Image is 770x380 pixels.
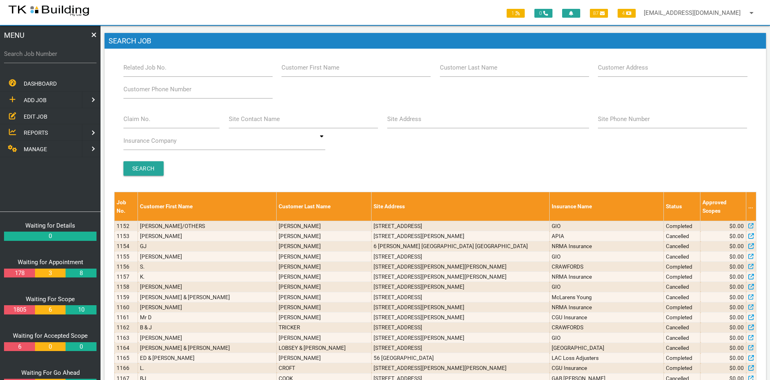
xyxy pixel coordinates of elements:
[4,342,35,351] a: 6
[277,322,372,333] td: TRICKER
[729,354,744,362] span: $0.00
[550,363,664,373] td: CGU Insurance
[115,272,138,282] td: 1157
[550,241,664,251] td: NRMA Insurance
[664,282,700,292] td: Cancelled
[4,30,25,41] span: MENU
[550,231,664,241] td: APIA
[24,129,48,136] span: REPORTS
[550,251,664,261] td: GIO
[598,115,650,124] label: Site Phone Number
[281,63,339,72] label: Customer First Name
[372,343,550,353] td: [STREET_ADDRESS]
[729,253,744,261] span: $0.00
[729,222,744,230] span: $0.00
[372,333,550,343] td: [STREET_ADDRESS][PERSON_NAME]
[729,293,744,301] span: $0.00
[277,261,372,271] td: [PERSON_NAME]
[18,259,83,266] a: Waiting for Appointment
[4,269,35,278] a: 178
[277,282,372,292] td: [PERSON_NAME]
[372,261,550,271] td: [STREET_ADDRESS][PERSON_NAME][PERSON_NAME]
[138,241,277,251] td: GJ
[372,221,550,231] td: [STREET_ADDRESS]
[372,241,550,251] td: 6 [PERSON_NAME] [GEOGRAPHIC_DATA] [GEOGRAPHIC_DATA]
[550,353,664,363] td: LAC Loss Adjusters
[507,9,525,18] span: 1
[4,232,97,241] a: 0
[24,80,57,87] span: DASHBOARD
[372,353,550,363] td: 56 [GEOGRAPHIC_DATA]
[123,161,164,176] input: Search
[66,269,96,278] a: 8
[550,333,664,343] td: GIO
[550,261,664,271] td: CRAWFORDS
[115,343,138,353] td: 1164
[664,353,700,363] td: Completed
[4,49,97,59] label: Search Job Number
[277,251,372,261] td: [PERSON_NAME]
[729,242,744,250] span: $0.00
[115,353,138,363] td: 1165
[618,9,636,18] span: 4
[138,322,277,333] td: B & J
[138,343,277,353] td: [PERSON_NAME] & [PERSON_NAME]
[729,273,744,281] span: $0.00
[21,369,80,376] a: Waiting For Go Ahead
[277,192,372,221] th: Customer Last Name
[24,146,47,152] span: MANAGE
[277,272,372,282] td: [PERSON_NAME]
[277,312,372,322] td: [PERSON_NAME]
[138,231,277,241] td: [PERSON_NAME]
[115,333,138,343] td: 1163
[35,269,66,278] a: 3
[123,115,150,124] label: Claim No.
[550,192,664,221] th: Insurance Name
[123,63,166,72] label: Related Job No.
[372,192,550,221] th: Site Address
[24,97,47,103] span: ADD JOB
[664,261,700,271] td: Completed
[550,322,664,333] td: CRAWFORDS
[729,263,744,271] span: $0.00
[8,4,90,17] img: s3file
[372,251,550,261] td: [STREET_ADDRESS]
[664,272,700,282] td: Completed
[277,241,372,251] td: [PERSON_NAME]
[115,292,138,302] td: 1159
[664,251,700,261] td: Cancelled
[664,363,700,373] td: Completed
[277,292,372,302] td: [PERSON_NAME]
[24,113,47,119] span: EDIT JOB
[115,282,138,292] td: 1158
[138,302,277,312] td: [PERSON_NAME]
[13,332,88,339] a: Waiting for Accepted Scope
[138,282,277,292] td: [PERSON_NAME]
[123,85,191,94] label: Customer Phone Number
[115,221,138,231] td: 1152
[26,296,75,303] a: Waiting For Scope
[664,241,700,251] td: Cancelled
[729,303,744,311] span: $0.00
[372,282,550,292] td: [STREET_ADDRESS][PERSON_NAME]
[372,312,550,322] td: [STREET_ADDRESS][PERSON_NAME]
[115,192,138,221] th: Job No.
[115,312,138,322] td: 1161
[138,272,277,282] td: K.
[115,363,138,373] td: 1166
[387,115,421,124] label: Site Address
[277,231,372,241] td: [PERSON_NAME]
[277,353,372,363] td: [PERSON_NAME]
[138,333,277,343] td: [PERSON_NAME]
[729,364,744,372] span: $0.00
[138,251,277,261] td: [PERSON_NAME]
[372,302,550,312] td: [STREET_ADDRESS][PERSON_NAME]
[35,305,66,314] a: 6
[277,363,372,373] td: CROFT
[115,261,138,271] td: 1156
[115,302,138,312] td: 1160
[277,221,372,231] td: [PERSON_NAME]
[138,261,277,271] td: S.
[138,312,277,322] td: Mr D
[66,305,96,314] a: 10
